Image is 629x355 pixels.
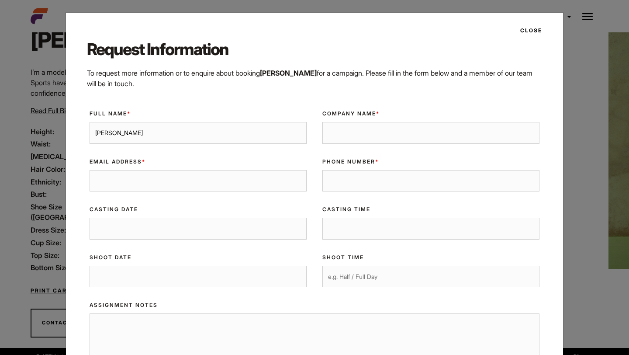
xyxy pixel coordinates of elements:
p: To request more information or to enquire about booking for a campaign. Please fill in the form b... [87,68,542,89]
strong: [PERSON_NAME] [260,69,317,77]
input: e.g. Half / Full Day [322,266,539,288]
h2: Request Information [87,38,542,61]
label: Casting Date [90,205,307,213]
label: Company Name [322,110,539,118]
label: Email Address [90,158,307,166]
button: Close [515,23,542,38]
label: Shoot Date [90,254,307,261]
label: Phone Number [322,158,539,166]
label: Casting Time [322,205,539,213]
label: Full Name [90,110,307,118]
label: Shoot Time [322,254,539,261]
label: Assignment Notes [90,301,539,309]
